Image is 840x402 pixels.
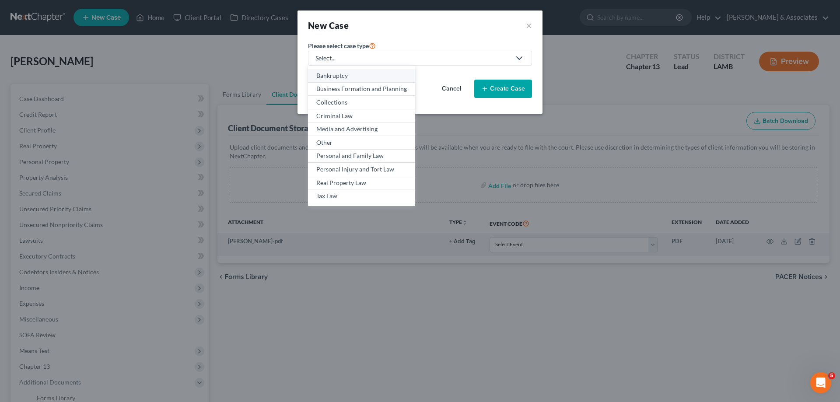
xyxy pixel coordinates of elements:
div: Criminal Law [316,112,407,120]
a: Personal Injury and Tort Law [308,163,415,176]
div: Real Property Law [316,178,407,187]
div: Collections [316,98,407,107]
div: Personal Injury and Tort Law [316,165,407,174]
div: Other [316,138,407,147]
a: Media and Advertising [308,122,415,136]
div: Media and Advertising [316,125,407,133]
a: Business Formation and Planning [308,83,415,96]
a: Criminal Law [308,109,415,123]
button: Create Case [474,80,532,98]
a: Collections [308,96,415,109]
div: Bankruptcy [316,71,407,80]
button: Cancel [432,80,471,98]
a: Tax Law [308,189,415,203]
div: Personal and Family Law [316,151,407,160]
span: 5 [828,372,835,379]
iframe: Intercom live chat [810,372,831,393]
div: Tax Law [316,192,407,200]
strong: New Case [308,20,349,31]
a: Personal and Family Law [308,150,415,163]
a: Bankruptcy [308,69,415,83]
a: Real Property Law [308,176,415,190]
div: Business Formation and Planning [316,84,407,93]
span: Please select case type [308,42,369,49]
a: Other [308,136,415,150]
button: × [526,19,532,31]
div: Select... [315,54,511,63]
